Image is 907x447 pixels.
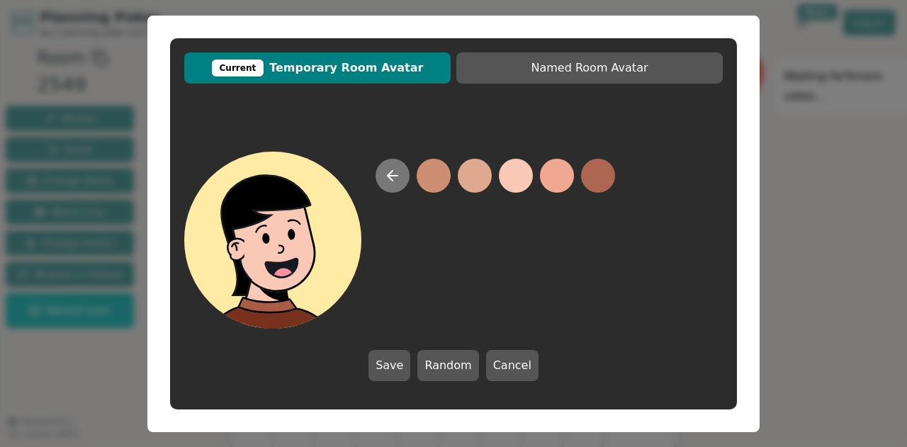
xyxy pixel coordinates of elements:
[212,60,264,77] div: Current
[184,52,451,84] button: CurrentTemporary Room Avatar
[486,350,539,381] button: Cancel
[191,60,444,77] span: Temporary Room Avatar
[456,52,723,84] button: Named Room Avatar
[368,350,410,381] button: Save
[463,60,716,77] span: Named Room Avatar
[417,350,478,381] button: Random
